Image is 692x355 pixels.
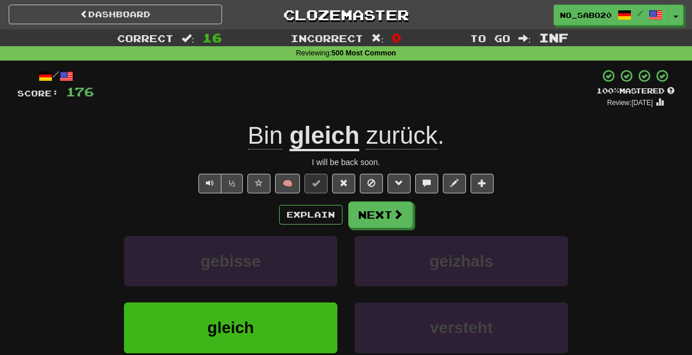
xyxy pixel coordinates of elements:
button: versteht [355,302,568,353]
div: Mastered [596,86,675,96]
span: : [518,33,531,43]
span: zurück [366,122,438,150]
u: gleich [289,122,359,151]
span: : [371,33,384,43]
span: versteht [430,319,493,337]
button: geizhals [355,236,568,286]
button: 🧠 [275,174,300,193]
button: Set this sentence to 100% Mastered (alt+m) [304,174,328,193]
span: 176 [66,84,94,99]
a: No_Sabo20 / [554,5,669,25]
button: Add to collection (alt+a) [471,174,494,193]
span: To go [470,32,510,44]
a: Clozemaster [239,5,453,25]
button: Explain [279,205,343,225]
small: Review: [DATE] [607,99,653,107]
button: Play sentence audio (ctl+space) [198,174,221,193]
button: Grammar (alt+g) [388,174,411,193]
span: Score: [17,88,59,98]
div: Text-to-speech controls [196,174,243,193]
button: gebisse [124,236,337,286]
button: Edit sentence (alt+d) [443,174,466,193]
span: Bin [248,122,283,150]
span: 0 [392,31,401,44]
span: / [637,9,643,17]
span: 16 [202,31,222,44]
button: ½ [221,174,243,193]
div: / [17,69,94,83]
button: Reset to 0% Mastered (alt+r) [332,174,355,193]
span: 100 % [596,86,619,95]
strong: 500 Most Common [332,49,396,57]
button: Discuss sentence (alt+u) [415,174,438,193]
span: Incorrect [291,32,363,44]
a: Dashboard [9,5,222,24]
div: I will be back soon. [17,156,675,168]
span: No_Sabo20 [560,10,612,20]
span: gebisse [201,252,261,270]
button: gleich [124,302,337,353]
span: gleich [208,319,254,337]
button: Next [348,201,413,228]
span: . [359,122,444,150]
span: geizhals [430,252,493,270]
button: Ignore sentence (alt+i) [360,174,383,193]
span: Correct [117,32,174,44]
span: Inf [539,31,569,44]
button: Favorite sentence (alt+f) [247,174,270,193]
span: : [182,33,194,43]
